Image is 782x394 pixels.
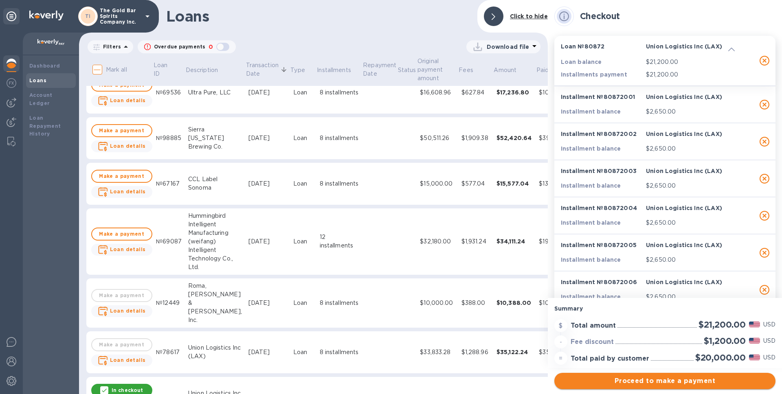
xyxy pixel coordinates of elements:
[536,66,549,74] p: Paid
[29,11,64,20] img: Logo
[461,299,490,307] div: $388.00
[646,241,728,249] p: Union Logistics Inc (LAX)
[29,77,46,83] b: Loans
[186,66,228,74] span: Description
[110,143,146,149] b: Loan details
[110,246,146,252] b: Loan details
[646,219,728,227] p: $2,650.00
[699,320,746,330] h2: $21,200.00
[156,179,182,188] div: №67167
[539,299,570,307] div: $10,388.00
[496,299,533,307] div: $10,388.00
[461,237,490,246] div: $1,931.24
[156,348,182,357] div: №78617
[554,304,775,313] p: Summary
[420,237,455,246] div: $32,180.00
[554,352,567,365] div: =
[561,93,643,101] p: Installment № 80872001
[293,179,313,188] div: Loan
[154,61,174,78] p: Loan ID
[154,43,205,50] p: Overdue payments
[320,179,359,188] div: 8 installments
[646,70,728,79] p: $21,200.00
[317,66,362,74] span: Installments
[248,348,287,357] div: [DATE]
[646,182,728,190] p: $2,650.00
[156,237,182,246] div: №69087
[646,130,728,138] p: Union Logistics Inc (LAX)
[539,348,570,357] div: $35,122.24
[246,61,279,78] p: Transaction Date
[110,308,146,314] b: Loan details
[293,237,313,246] div: Loan
[248,134,287,142] div: [DATE]
[293,299,313,307] div: Loan
[646,58,728,66] p: $21,200.00
[91,140,152,152] button: Loan details
[561,70,643,79] p: Installments payment
[461,134,490,142] div: $1,909.38
[561,182,643,190] p: Installment balance
[704,336,746,346] h2: $1,200.00
[461,88,490,97] div: $627.84
[248,88,287,97] div: [DATE]
[100,8,141,25] p: The Gold Bar Spirits Company Inc.
[363,61,396,78] span: Repayment Date
[188,212,242,271] div: Hummingbird Intelligent Manufacturing (weifang) Intelligent Technology Co., Ltd.
[420,134,455,142] div: $50,511.26
[561,42,643,50] p: Loan № 80872
[559,322,562,329] strong: $
[398,66,416,74] p: Status
[420,179,455,188] div: $15,000.00
[461,179,490,188] div: $577.04
[320,134,359,142] div: 8 installments
[571,355,649,363] h3: Total paid by customer
[320,88,359,97] div: 8 installments
[91,170,152,183] button: Make a payment
[459,66,473,74] p: Fees
[188,282,242,324] div: Roma, [PERSON_NAME] & [PERSON_NAME], Inc.
[156,88,182,97] div: №69536
[293,348,313,357] div: Loan
[561,167,643,175] p: Installment № 80872003
[539,179,570,188] div: $13,631.16
[561,219,643,227] p: Installment balance
[571,338,614,346] h3: Fee discount
[496,179,533,188] div: $15,577.04
[99,126,145,136] span: Make a payment
[417,57,457,83] span: Original payment amount
[496,88,533,96] div: $17,236.80
[561,278,643,286] p: Installment № 80872006
[320,299,359,307] div: 8 installments
[560,338,562,346] p: -
[561,204,643,212] p: Installment № 80872004
[494,66,516,74] p: Amount
[110,97,146,103] b: Loan details
[248,179,287,188] div: [DATE]
[188,175,242,192] div: CCL Label Sonoma
[420,348,455,357] div: $33,833.28
[539,88,570,97] div: $10,773.00
[156,134,182,142] div: №98885
[561,107,643,116] p: Installment balance
[420,299,455,307] div: $10,000.00
[91,228,152,241] button: Make a payment
[763,353,775,362] p: USD
[29,63,60,69] b: Dashboard
[99,171,145,181] span: Make a payment
[91,244,152,256] button: Loan details
[3,8,20,24] div: Unpin categories
[320,348,359,357] div: 8 installments
[156,299,182,307] div: №12449
[749,338,760,344] img: USD
[290,66,316,74] span: Type
[461,348,490,357] div: $1,288.96
[646,42,728,50] p: Union Logistics Inc (LAX)
[290,66,305,74] p: Type
[188,344,242,361] div: Union Logistics Inc (LAX)
[91,186,152,198] button: Loan details
[112,387,143,394] p: In checkout
[487,43,529,51] p: Download file
[561,256,643,264] p: Installment balance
